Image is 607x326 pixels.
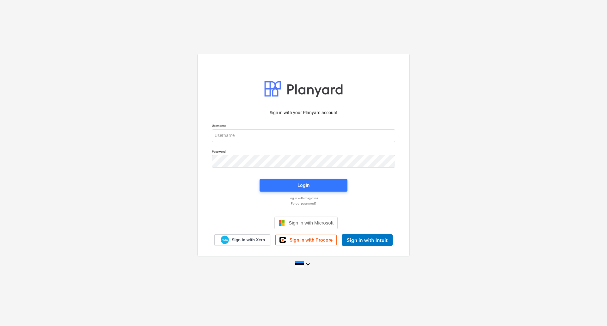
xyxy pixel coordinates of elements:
a: Sign in with Xero [214,234,271,245]
span: Sign in with Xero [232,237,265,243]
img: Microsoft logo [279,220,285,226]
p: Password [212,150,395,155]
p: Username [212,124,395,129]
span: Sign in with Procore [290,237,333,243]
img: Xero logo [221,236,229,244]
a: Log in with magic link [209,196,398,200]
div: Login [297,181,310,189]
i: keyboard_arrow_down [304,261,312,268]
a: Forgot password? [209,201,398,206]
span: Sign in with Microsoft [289,220,334,225]
a: Sign in with Procore [275,235,337,245]
p: Sign in with your Planyard account [212,109,395,116]
input: Username [212,129,395,142]
button: Login [260,179,347,192]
